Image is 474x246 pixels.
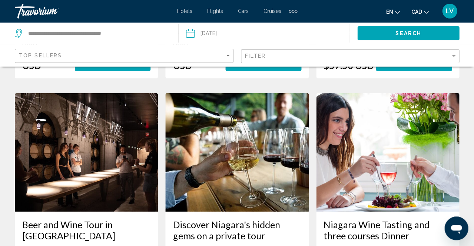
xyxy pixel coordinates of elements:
button: Change currency [411,6,429,17]
a: Cars [238,8,249,14]
a: Beer and Wine Tour in [GEOGRAPHIC_DATA] [22,219,150,241]
button: Search [357,26,459,40]
span: Search [395,31,421,37]
button: Date: Aug 22, 2025 [186,22,349,44]
a: Discover Niagara's hidden gems on a private tour [173,219,301,241]
a: Cruises [263,8,281,14]
span: Filter [245,53,266,59]
a: Travorium [15,4,169,18]
a: Hotels [177,8,192,14]
img: 52.jpg [15,93,158,212]
button: Filter [241,49,460,64]
img: 8a.jpg [165,93,308,212]
span: en [386,9,393,15]
button: User Menu [440,3,459,19]
span: LV [446,7,454,15]
button: Change language [386,6,400,17]
span: CAD [411,9,422,15]
iframe: Button to launch messaging window [444,216,468,240]
span: Top Sellers [19,53,62,58]
img: a8.jpg [316,93,459,212]
a: Niagara Wine Tasting and three courses Dinner [324,219,452,241]
mat-select: Sort by [19,53,231,59]
a: Flights [207,8,223,14]
button: Extra navigation items [289,5,297,17]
